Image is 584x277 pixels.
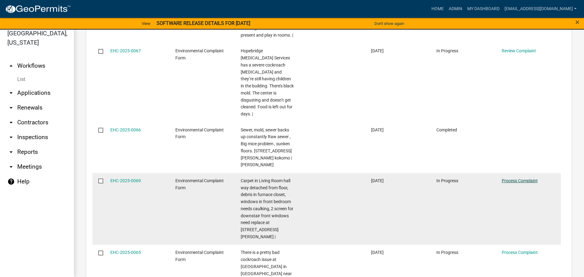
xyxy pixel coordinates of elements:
a: Review Complaint [502,48,536,53]
span: In Progress [436,250,458,255]
a: EHC-2025-0069 [110,178,141,183]
span: Environmental Complaint Form [175,127,224,139]
a: EHC-2025-0065 [110,250,141,255]
a: EHC-2025-0067 [110,48,141,53]
span: 10/01/2025 [371,48,384,53]
a: EHC-2025-0066 [110,127,141,132]
a: [EMAIL_ADDRESS][DOMAIN_NAME] [502,3,579,15]
i: arrow_drop_down [7,104,15,111]
span: Carpet in Living Room hall way detached from floor, debris in furnace closet, windows in front be... [241,178,293,239]
i: arrow_drop_down [7,148,15,156]
button: Don't show again [372,18,406,29]
a: Process Complaint [502,178,538,183]
span: 10/01/2025 [371,250,384,255]
span: Environmental Complaint Form [175,250,224,262]
span: Hopebridge Autism Therapy Services has a severe cockroach infestation and they’re still having ch... [241,48,294,116]
span: 10/01/2025 [371,178,384,183]
span: Completed [436,127,457,132]
i: arrow_drop_up [7,62,15,70]
strong: SOFTWARE RELEASE DETAILS FOR [DATE] [157,20,250,26]
i: arrow_drop_down [7,119,15,126]
span: Sewer, mold, sewer backs up constantly Raw sewer , Big mice problem , sunken floors. 716 s Mccann... [241,127,292,167]
span: Environmental Complaint Form [175,178,224,190]
span: 10/01/2025 [371,127,384,132]
a: View [139,18,153,29]
a: Process Complaint [502,250,538,255]
i: help [7,178,15,185]
i: arrow_drop_down [7,163,15,171]
a: My Dashboard [465,3,502,15]
i: arrow_drop_down [7,89,15,97]
span: × [575,18,579,26]
a: Home [429,3,446,15]
i: arrow_drop_down [7,134,15,141]
span: Environmental Complaint Form [175,48,224,60]
span: In Progress [436,48,458,53]
span: In Progress [436,178,458,183]
button: Close [575,18,579,26]
a: Admin [446,3,465,15]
